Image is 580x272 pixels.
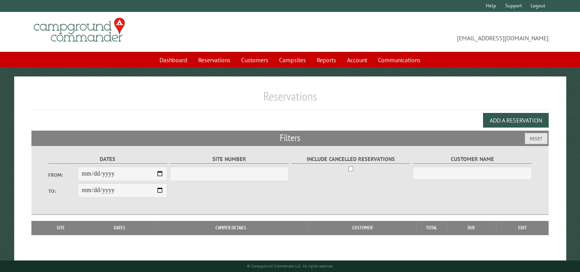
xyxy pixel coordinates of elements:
h1: Reservations [31,89,549,110]
h2: Filters [31,131,549,145]
a: Account [342,53,372,67]
small: © Campground Commander LLC. All rights reserved. [247,264,334,269]
label: Dates [48,155,168,164]
th: Dates [86,221,153,235]
label: Customer Name [413,155,532,164]
label: From: [48,171,78,179]
button: Add a Reservation [483,113,549,128]
img: Campground Commander [31,15,127,45]
th: Camper Details [153,221,309,235]
a: Campsites [274,53,311,67]
label: To: [48,187,78,195]
a: Dashboard [155,53,192,67]
th: Edit [496,221,549,235]
th: Customer [309,221,416,235]
label: Site Number [170,155,289,164]
a: Reports [312,53,341,67]
a: Customers [237,53,273,67]
a: Reservations [194,53,235,67]
button: Reset [525,133,547,144]
th: Total [416,221,447,235]
th: Due [447,221,496,235]
a: Communications [373,53,425,67]
span: [EMAIL_ADDRESS][DOMAIN_NAME] [290,21,549,43]
label: Include Cancelled Reservations [291,155,411,164]
th: Site [35,221,86,235]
